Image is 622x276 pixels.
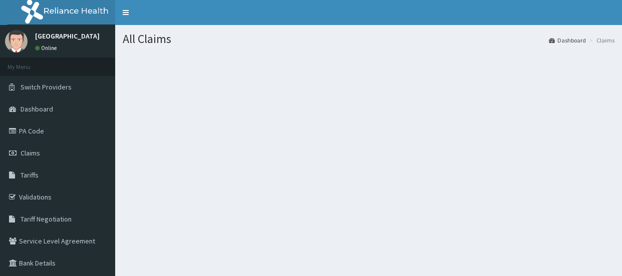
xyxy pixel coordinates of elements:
[21,148,40,157] span: Claims
[21,214,72,223] span: Tariff Negotiation
[549,36,586,44] a: Dashboard
[35,32,100,39] p: [GEOGRAPHIC_DATA]
[21,82,72,91] span: Switch Providers
[5,30,28,52] img: User Image
[587,36,614,44] li: Claims
[123,32,614,45] h1: All Claims
[21,104,53,113] span: Dashboard
[35,44,59,51] a: Online
[21,170,39,179] span: Tariffs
